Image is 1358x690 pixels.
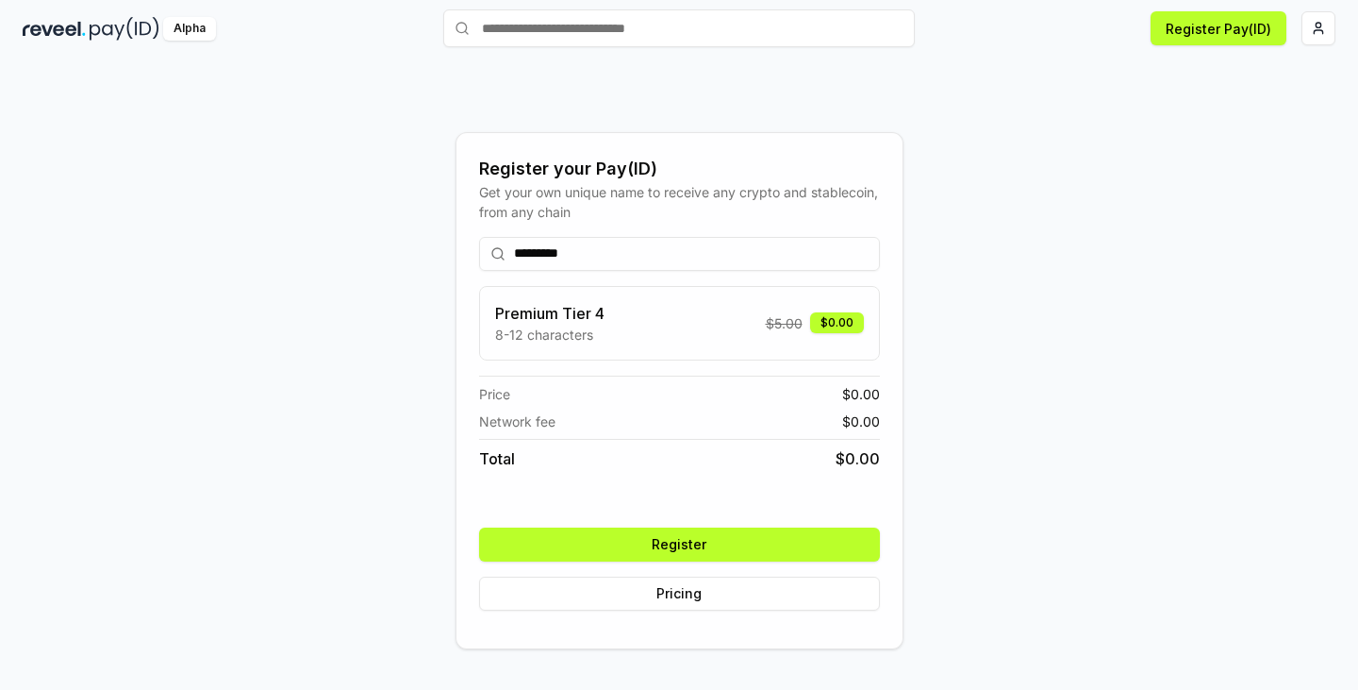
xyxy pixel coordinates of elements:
[23,17,86,41] img: reveel_dark
[479,384,510,404] span: Price
[842,384,880,404] span: $ 0.00
[163,17,216,41] div: Alpha
[766,313,803,333] span: $ 5.00
[1151,11,1286,45] button: Register Pay(ID)
[479,412,555,431] span: Network fee
[479,447,515,470] span: Total
[479,528,880,562] button: Register
[495,325,604,345] p: 8-12 characters
[842,412,880,431] span: $ 0.00
[479,577,880,611] button: Pricing
[810,312,864,333] div: $0.00
[90,17,159,41] img: pay_id
[479,182,880,222] div: Get your own unique name to receive any crypto and stablecoin, from any chain
[836,447,880,470] span: $ 0.00
[495,302,604,325] h3: Premium Tier 4
[479,156,880,182] div: Register your Pay(ID)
